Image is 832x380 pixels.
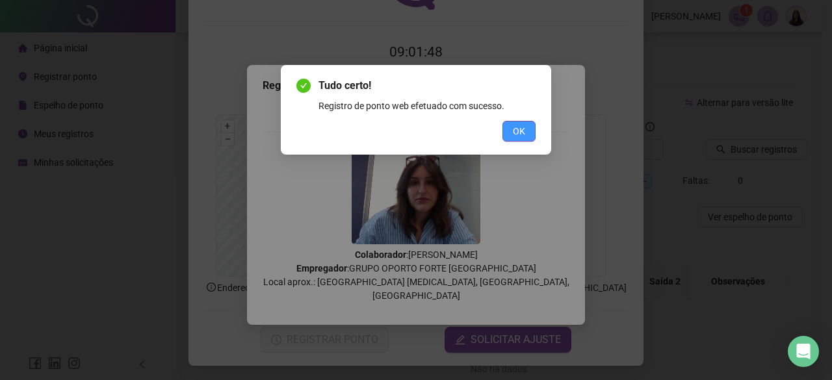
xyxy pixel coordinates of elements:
div: Open Intercom Messenger [788,336,819,367]
button: OK [502,121,536,142]
span: check-circle [296,79,311,93]
span: OK [513,124,525,138]
span: Tudo certo! [318,78,536,94]
div: Registro de ponto web efetuado com sucesso. [318,99,536,113]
